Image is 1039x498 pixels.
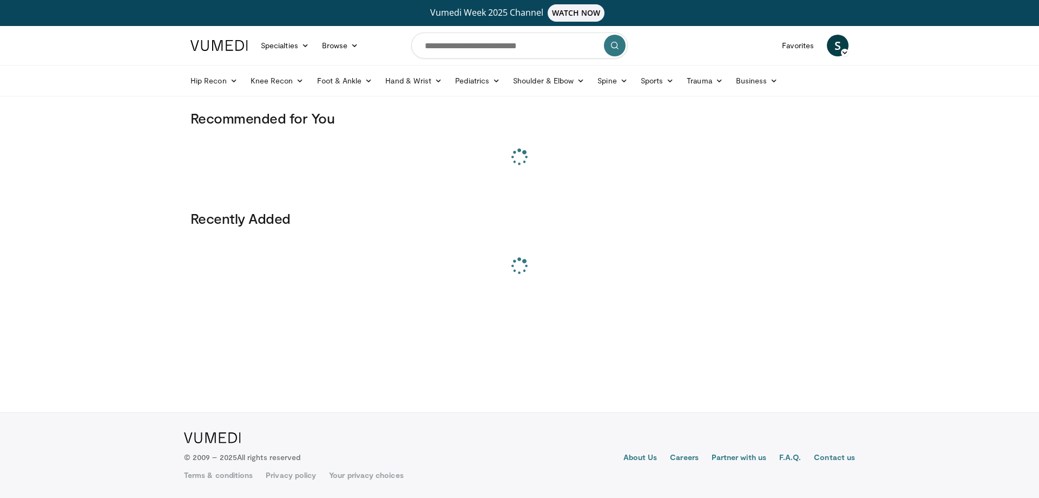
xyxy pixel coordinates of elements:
a: Careers [670,452,699,465]
a: Contact us [814,452,855,465]
a: Privacy policy [266,470,316,481]
a: Business [729,70,785,92]
span: WATCH NOW [548,4,605,22]
a: Trauma [680,70,729,92]
h3: Recommended for You [190,109,849,127]
input: Search topics, interventions [411,33,628,59]
a: Hip Recon [184,70,244,92]
a: Partner with us [712,452,766,465]
span: All rights reserved [237,452,300,462]
a: Terms & conditions [184,470,253,481]
img: VuMedi Logo [184,432,241,443]
a: Spine [591,70,634,92]
a: Knee Recon [244,70,311,92]
h3: Recently Added [190,210,849,227]
a: Your privacy choices [329,470,403,481]
a: Sports [634,70,681,92]
a: Vumedi Week 2025 ChannelWATCH NOW [192,4,847,22]
img: VuMedi Logo [190,40,248,51]
a: Specialties [254,35,315,56]
a: Hand & Wrist [379,70,449,92]
a: Pediatrics [449,70,507,92]
a: F.A.Q. [779,452,801,465]
p: © 2009 – 2025 [184,452,300,463]
a: Foot & Ankle [311,70,379,92]
a: Browse [315,35,365,56]
a: Shoulder & Elbow [507,70,591,92]
a: Favorites [775,35,820,56]
a: About Us [623,452,657,465]
a: S [827,35,849,56]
